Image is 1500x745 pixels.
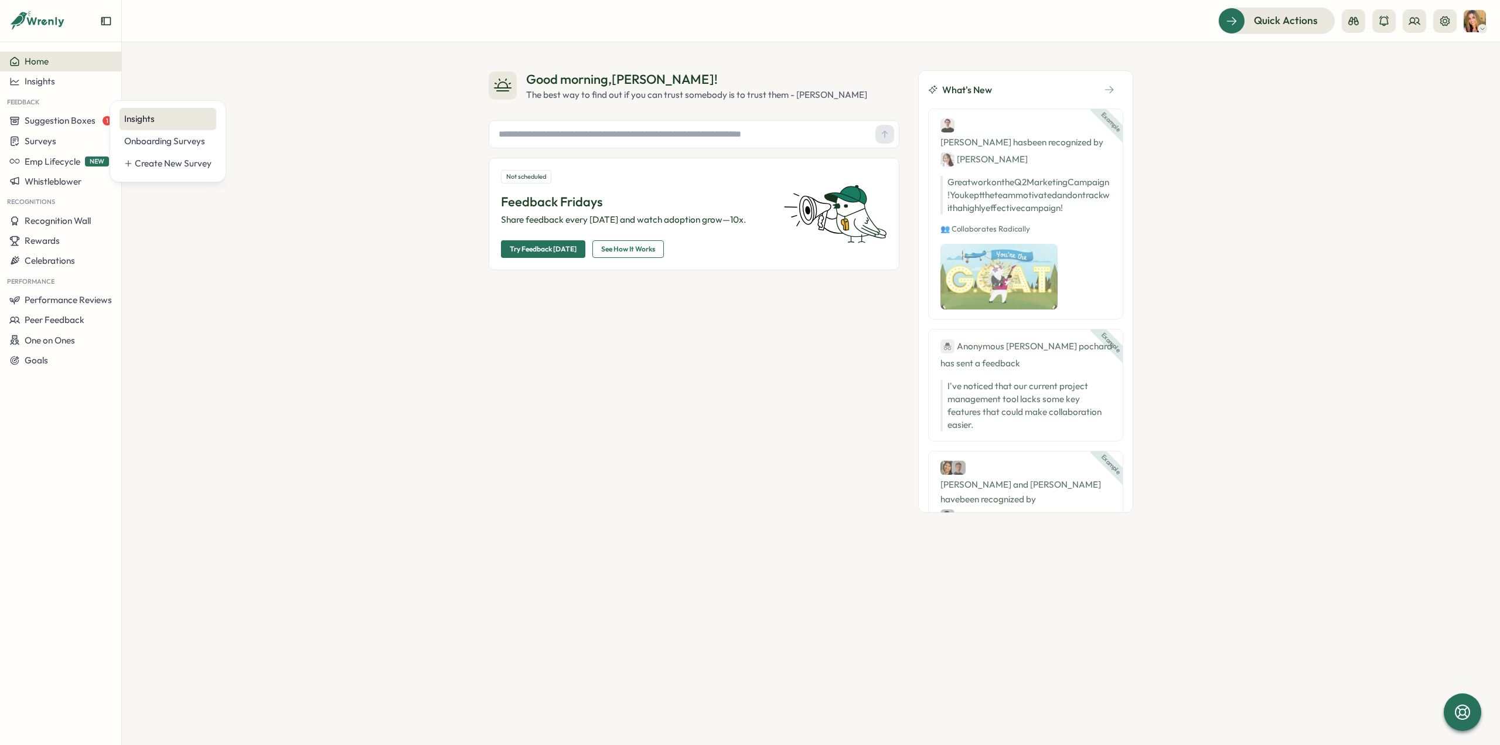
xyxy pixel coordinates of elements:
span: NEW [85,157,109,166]
span: Celebrations [25,255,75,266]
span: Rewards [25,235,60,246]
img: Tarin O'Neill [1464,10,1486,32]
div: [PERSON_NAME] [940,509,1028,523]
img: Jack [952,461,966,475]
a: Onboarding Surveys [120,130,216,152]
span: Suggestion Boxes [25,115,96,126]
span: Goals [25,355,48,366]
span: Recognition Wall [25,215,91,226]
span: 1 [103,116,112,125]
div: Not scheduled [501,170,551,183]
p: Feedback Fridays [501,193,769,211]
button: Quick Actions [1218,8,1335,33]
p: Great work on the Q2 Marketing Campaign! You kept the team motivated and on track with a highly e... [940,176,1111,215]
img: Ben [940,118,954,132]
img: Carlos [940,509,954,523]
p: 👥 Collaborates Radically [940,224,1111,234]
p: I've noticed that our current project management tool lacks some key features that could make col... [947,380,1111,431]
span: Insights [25,76,55,87]
span: Whistleblower [25,176,81,187]
img: Recognition Image [940,244,1058,309]
div: The best way to find out if you can trust somebody is to trust them - [PERSON_NAME] [526,89,867,101]
div: Onboarding Surveys [124,135,212,148]
img: Cassie [940,461,954,475]
div: has sent a feedback [940,339,1111,370]
div: Insights [124,113,212,125]
p: Share feedback every [DATE] and watch adoption grow—10x. [501,213,769,226]
span: Home [25,56,49,67]
span: Try Feedback [DATE] [510,241,577,257]
span: Peer Feedback [25,314,84,325]
span: Emp Lifecycle [25,156,80,167]
div: [PERSON_NAME] has been recognized by [940,118,1111,166]
span: See How It Works [601,241,655,257]
div: Good morning , [PERSON_NAME] ! [526,70,867,89]
div: Create New Survey [135,157,212,170]
div: Anonymous [PERSON_NAME] pochard [940,339,1112,353]
button: Try Feedback [DATE] [501,240,585,258]
span: One on Ones [25,335,75,346]
div: [PERSON_NAME] [940,152,1028,166]
span: Quick Actions [1254,13,1318,28]
span: What's New [942,83,992,97]
img: Jane [940,152,954,166]
span: Surveys [25,135,56,147]
span: Performance Reviews [25,294,112,305]
div: [PERSON_NAME] and [PERSON_NAME] have been recognized by [940,461,1111,523]
a: Insights [120,108,216,130]
button: See How It Works [592,240,664,258]
a: Create New Survey [120,152,216,175]
button: Expand sidebar [100,15,112,27]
